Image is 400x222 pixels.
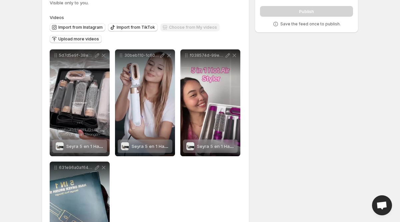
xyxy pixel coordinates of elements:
span: Seyra 5 en 1 Hair Styler - Sèche Cheveux [66,144,153,149]
span: Seyra 5 en 1 Hair Styler - Sèche Cheveux [132,144,218,149]
button: Import from TikTok [108,23,158,31]
img: Seyra 5 en 1 Hair Styler - Sèche Cheveux [186,142,194,150]
p: 30beb110-1c60-46c7-8452-aab68819213f-h265-hd [124,53,159,58]
img: Seyra 5 en 1 Hair Styler - Sèche Cheveux [121,142,129,150]
button: Upload more videos [50,35,102,43]
span: Import from Instagram [58,25,103,30]
div: f038574d-99e7-4bca-8d5e-c8a203fc9da1-h265-hdSeyra 5 en 1 Hair Styler - Sèche CheveuxSeyra 5 en 1 ... [180,49,240,156]
div: 30beb110-1c60-46c7-8452-aab68819213f-h265-hdSeyra 5 en 1 Hair Styler - Sèche CheveuxSeyra 5 en 1 ... [115,49,175,156]
p: 631e96a0af6444eb908129592a70d60f-fdcfebb8d6b20e61f155a9755be9e934-sd [59,165,94,170]
p: Save the feed once to publish. [280,21,341,27]
p: f038574d-99e7-4bca-8d5e-c8a203fc9da1-h265-hd [190,53,224,58]
img: Seyra 5 en 1 Hair Styler - Sèche Cheveux [56,142,64,150]
span: Seyra 5 en 1 Hair Styler - Sèche Cheveux [197,144,283,149]
span: Upload more videos [58,36,99,42]
p: 5d7d5e9f-38e2-47de-9011-0d9eca7f3691-h265-hd [59,53,94,58]
a: Open chat [372,195,392,215]
span: Videos [50,15,64,20]
button: Import from Instagram [50,23,105,31]
div: 5d7d5e9f-38e2-47de-9011-0d9eca7f3691-h265-hdSeyra 5 en 1 Hair Styler - Sèche CheveuxSeyra 5 en 1 ... [50,49,110,156]
span: Import from TikTok [117,25,155,30]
